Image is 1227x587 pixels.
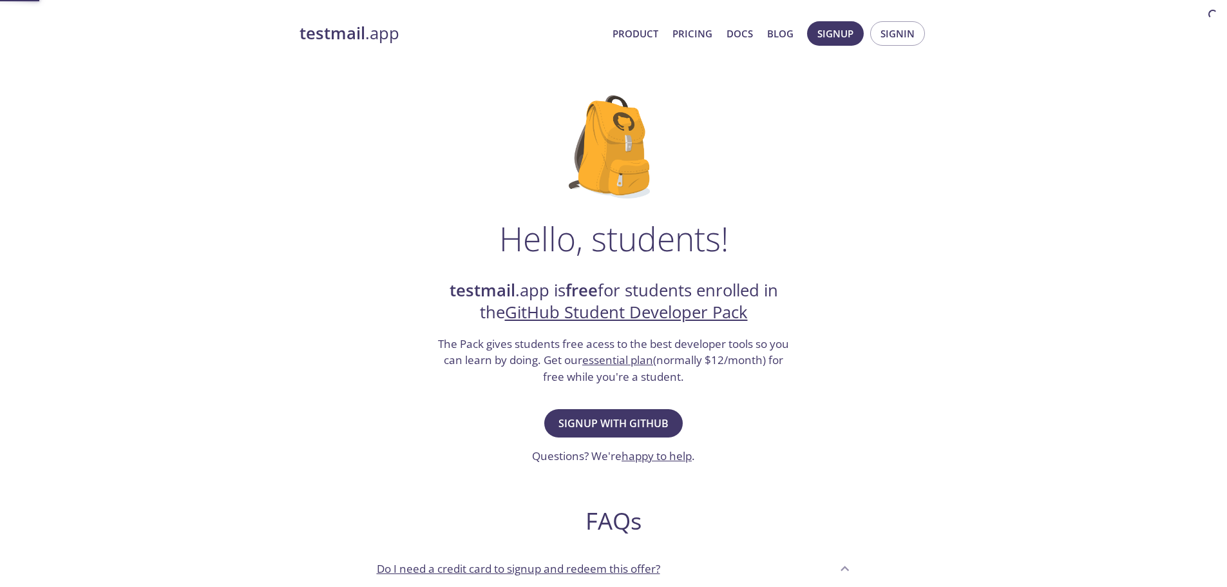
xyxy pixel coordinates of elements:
[582,352,653,367] a: essential plan
[817,25,853,42] span: Signup
[566,279,598,302] strong: free
[437,280,791,324] h2: .app is for students enrolled in the
[870,21,925,46] button: Signin
[450,279,515,302] strong: testmail
[300,22,365,44] strong: testmail
[505,301,748,323] a: GitHub Student Developer Pack
[366,506,861,535] h2: FAQs
[569,95,658,198] img: github-student-backpack.png
[544,409,683,438] button: Signup with GitHub
[300,23,602,44] a: testmail.app
[499,219,728,258] h1: Hello, students!
[613,25,658,42] a: Product
[377,561,660,577] p: Do I need a credit card to signup and redeem this offer?
[672,25,712,42] a: Pricing
[558,414,669,432] span: Signup with GitHub
[532,448,695,465] h3: Questions? We're .
[366,551,861,586] div: Do I need a credit card to signup and redeem this offer?
[622,448,692,463] a: happy to help
[437,336,791,385] h3: The Pack gives students free acess to the best developer tools so you can learn by doing. Get our...
[807,21,864,46] button: Signup
[727,25,753,42] a: Docs
[880,25,915,42] span: Signin
[767,25,794,42] a: Blog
